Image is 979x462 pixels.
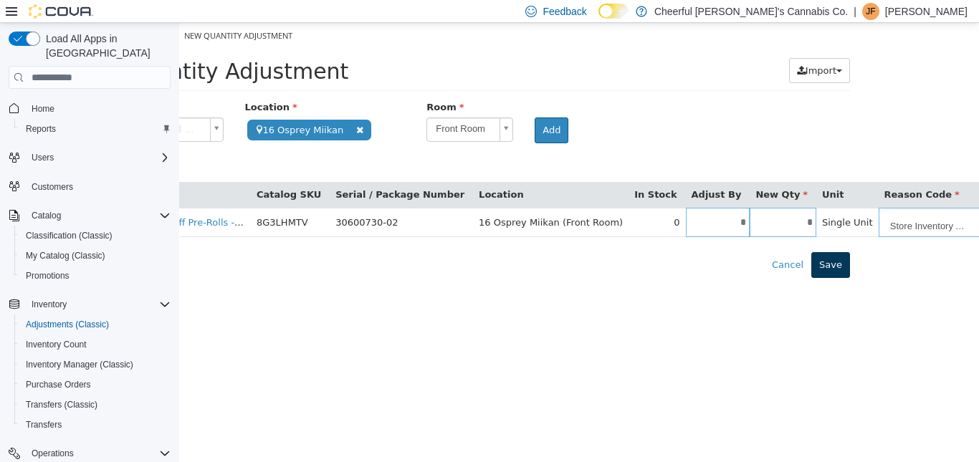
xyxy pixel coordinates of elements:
[14,226,176,246] button: Classification (Classic)
[14,355,176,375] button: Inventory Manager (Classic)
[20,267,171,284] span: Promotions
[885,3,968,20] p: [PERSON_NAME]
[702,186,818,213] a: Store Inventory Audit
[20,336,92,353] a: Inventory Count
[654,3,848,20] p: Cheerful [PERSON_NAME]'s Cannabis Co.
[14,335,176,355] button: Inventory Count
[14,246,176,266] button: My Catalog (Classic)
[20,356,139,373] a: Inventory Manager (Classic)
[247,79,285,90] span: Room
[156,165,288,179] button: Serial / Package Number
[20,247,171,264] span: My Catalog (Classic)
[854,3,856,20] p: |
[632,229,671,255] button: Save
[151,185,294,214] td: 30600730-02
[643,194,694,205] span: Single Unit
[14,314,176,335] button: Adjustments (Classic)
[26,319,109,330] span: Adjustments (Classic)
[247,95,334,119] a: Front Room
[3,148,176,168] button: Users
[26,250,105,261] span: My Catalog (Classic)
[14,119,176,139] button: Reports
[626,42,657,53] span: Import
[32,299,67,310] span: Inventory
[26,296,171,313] span: Inventory
[32,181,73,193] span: Customers
[20,416,67,433] a: Transfers
[866,3,875,20] span: JF
[26,230,113,241] span: Classification (Classic)
[705,166,780,177] span: Reason Code
[610,35,671,61] button: Import
[3,206,176,226] button: Catalog
[26,123,56,135] span: Reports
[20,396,103,413] a: Transfers (Classic)
[512,165,565,179] button: Adjust By
[598,4,629,19] input: Dark Mode
[68,97,192,117] span: 16 Osprey Miikan
[20,316,171,333] span: Adjustments (Classic)
[26,445,171,462] span: Operations
[14,395,176,415] button: Transfers (Classic)
[20,267,75,284] a: Promotions
[20,247,111,264] a: My Catalog (Classic)
[14,375,176,395] button: Purchase Orders
[20,316,115,333] a: Adjustments (Classic)
[26,149,171,166] span: Users
[26,419,62,430] span: Transfers
[3,97,176,118] button: Home
[26,207,67,224] button: Catalog
[20,356,171,373] span: Inventory Manager (Classic)
[20,376,97,393] a: Purchase Orders
[3,294,176,314] button: Inventory
[26,178,79,196] a: Customers
[3,176,176,197] button: Customers
[455,165,500,179] button: In Stock
[20,227,118,244] a: Classification (Classic)
[585,229,632,255] button: Cancel
[14,415,176,435] button: Transfers
[32,152,54,163] span: Users
[77,165,145,179] button: Catalog SKU
[72,185,151,214] td: 8G3LHMTV
[26,296,72,313] button: Inventory
[20,416,171,433] span: Transfers
[20,396,171,413] span: Transfers (Classic)
[26,399,97,410] span: Transfers (Classic)
[26,270,70,281] span: Promotions
[20,120,62,138] a: Reports
[26,99,171,117] span: Home
[248,95,315,117] span: Front Room
[40,32,171,60] span: Load All Apps in [GEOGRAPHIC_DATA]
[862,3,879,20] div: Jason Fitzpatrick
[14,266,176,286] button: Promotions
[66,79,118,90] span: Location
[26,100,60,117] a: Home
[5,7,113,18] span: New Quantity Adjustment
[643,165,667,179] button: Unit
[26,359,133,370] span: Inventory Manager (Classic)
[32,103,54,115] span: Home
[576,166,629,177] span: New Qty
[20,227,171,244] span: Classification (Classic)
[702,186,800,215] span: Store Inventory Audit
[29,4,93,19] img: Cova
[20,336,171,353] span: Inventory Count
[355,95,389,120] button: Add
[32,448,74,459] span: Operations
[26,445,80,462] button: Operations
[26,207,171,224] span: Catalog
[300,194,444,205] span: 16 Osprey Miikan (Front Room)
[449,185,506,214] td: 0
[26,339,87,350] span: Inventory Count
[32,210,61,221] span: Catalog
[20,120,171,138] span: Reports
[26,379,91,390] span: Purchase Orders
[543,4,586,19] span: Feedback
[26,178,171,196] span: Customers
[20,376,171,393] span: Purchase Orders
[26,149,59,166] button: Users
[300,165,347,179] button: Location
